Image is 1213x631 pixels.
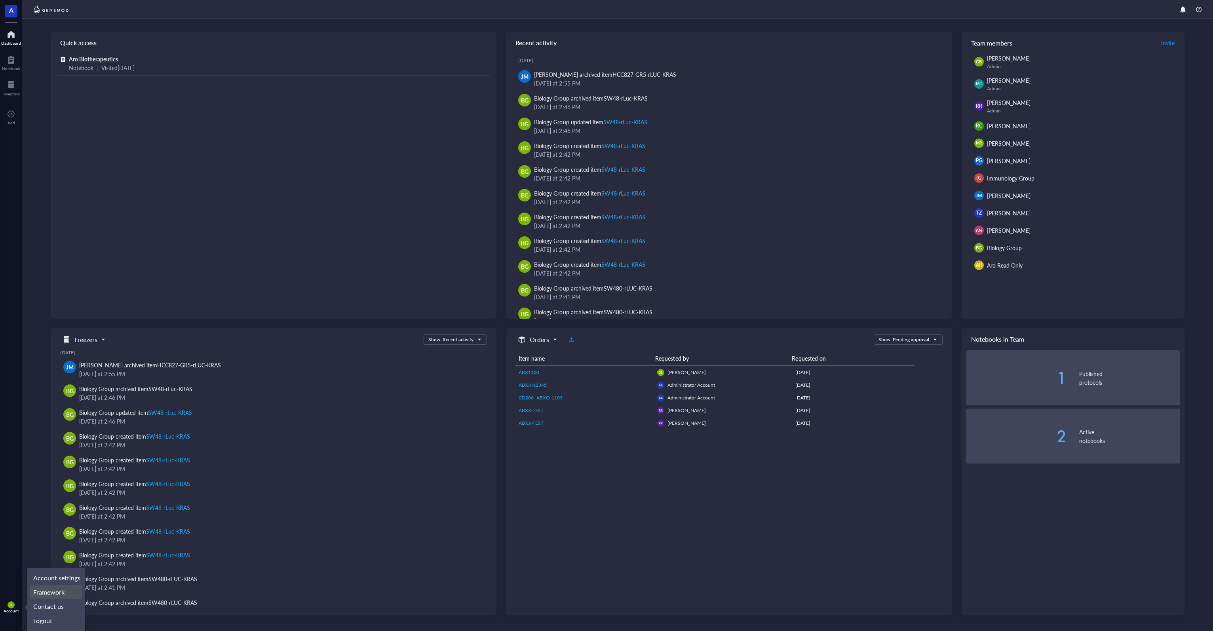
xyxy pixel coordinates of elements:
div: [DATE] [795,369,911,376]
div: Team members [962,32,1184,54]
div: [DATE] at 2:42 PM [79,488,481,497]
div: Biology Group created item [79,527,190,536]
a: BGBiology Group updated itemSW48-rLuc-KRAS[DATE] at 2:46 PM [512,114,945,138]
span: [PERSON_NAME] [667,420,706,426]
div: SW48-rLuc-KRAS [146,480,190,488]
div: [PERSON_NAME] archived item [534,70,676,79]
div: 1 [966,370,1067,386]
span: AN [976,227,982,234]
span: Immunology Group [987,174,1034,182]
div: [DATE] at 2:42 PM [534,245,939,254]
span: AA [659,396,663,400]
span: ABX1100 [519,369,539,376]
span: ABXX-12345 [519,382,547,388]
div: Biology Group updated item [79,408,192,417]
div: [DATE] at 2:42 PM [534,269,939,277]
div: SW48-rLuc-KRAS [146,456,190,464]
div: Biology Group archived item [534,284,652,293]
div: Biology Group created item [79,479,190,488]
div: | [97,63,98,72]
a: BGBiology Group created itemSW48-rLuc-KRAS[DATE] at 2:42 PM [60,524,487,547]
span: JM [66,363,74,371]
a: BGBiology Group created itemSW48-rLuc-KRAS[DATE] at 2:42 PM [512,209,945,233]
span: Administrator Account [667,394,715,401]
div: Biology Group created item [79,432,190,441]
th: Requested by [652,351,789,366]
span: BG [66,481,74,490]
span: [PERSON_NAME] [987,122,1030,130]
div: SW48-rLuc-KRAS [601,142,645,150]
h5: Orders [530,335,549,344]
div: SW480-rLUC-KRAS [148,575,197,583]
a: ABXX-12345 [519,382,650,389]
div: [DATE] [795,394,911,401]
span: BG [521,191,529,200]
div: Admin [987,108,1177,114]
a: BGBiology Group created itemSW48-rLuc-KRAS[DATE] at 2:42 PM [60,429,487,452]
span: GB [976,59,982,65]
div: Biology Group created item [534,213,645,221]
span: ABXX-TEST [519,420,544,426]
img: genemod-logo [32,5,70,14]
a: BGBiology Group created itemSW48-rLuc-KRAS[DATE] at 2:42 PM [512,162,945,186]
span: [PERSON_NAME] [987,192,1030,200]
div: SW48-rLuc-KRAS [146,551,190,559]
span: BG [521,262,529,271]
div: [DATE] at 2:42 PM [79,536,481,544]
div: Recent activity [506,32,952,54]
span: [PERSON_NAME] [987,209,1030,217]
div: [DATE] at 2:42 PM [79,464,481,473]
span: [PERSON_NAME] [987,76,1030,84]
div: Biology Group created item [534,165,645,174]
div: SW48-rLuc-KRAS [148,385,192,393]
span: [PERSON_NAME] [667,407,706,414]
span: BG [521,167,529,176]
span: BG [66,553,74,561]
div: Biology Group created item [79,551,190,559]
div: Account [4,608,19,613]
span: BG [66,458,74,466]
a: Account settings [30,571,82,585]
div: [PERSON_NAME] archived item [79,361,221,369]
a: Framework [30,585,82,599]
div: Active notebooks [1079,428,1180,445]
a: BGBiology Group created itemSW48-rLuc-KRAS[DATE] at 2:42 PM [60,452,487,476]
div: Biology Group updated item [534,118,647,126]
span: [PERSON_NAME] [987,226,1030,234]
a: BGBiology Group created itemSW48-rLuc-KRAS[DATE] at 2:42 PM [60,500,487,524]
span: Biology Group [987,244,1022,252]
span: MR [976,140,982,146]
span: BG [521,215,529,223]
button: Invite [1161,36,1175,49]
div: Show: Recent activity [428,336,473,343]
span: [PERSON_NAME] [667,369,706,376]
div: SW48-rLuc-KRAS [146,527,190,535]
a: BGBiology Group created itemSW48-rLuc-KRAS[DATE] at 2:42 PM [512,186,945,209]
div: SW48-rLuc-KRAS [601,189,645,197]
span: IG [976,175,981,182]
span: A [9,5,13,15]
div: [DATE] [60,350,487,356]
span: JM [976,192,982,199]
div: Notebooks in Team [962,328,1184,350]
a: Notebook [2,53,20,71]
a: BGBiology Group created itemSW48-rLuc-KRAS[DATE] at 2:42 PM [512,233,945,257]
div: [DATE] [795,382,911,389]
span: Invite [1161,39,1175,47]
div: Notebook [69,63,93,72]
span: [PERSON_NAME] [987,157,1030,165]
a: BGBiology Group created itemSW48-rLuc-KRAS[DATE] at 2:42 PM [512,257,945,281]
div: [DATE] [795,407,911,414]
div: [DATE] at 2:42 PM [534,198,939,206]
div: SW48-rLuc-KRAS [601,165,645,173]
div: [DATE] at 2:42 PM [534,221,939,230]
span: BG [976,245,982,251]
h5: Freezers [74,335,97,344]
div: SW48-rLuc-KRAS [601,213,645,221]
span: [PERSON_NAME] [987,99,1030,106]
div: Admin [987,63,1177,70]
span: BG [66,386,74,395]
span: PG [976,157,982,164]
div: 2 [966,428,1067,444]
a: Dashboard [1,28,21,46]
